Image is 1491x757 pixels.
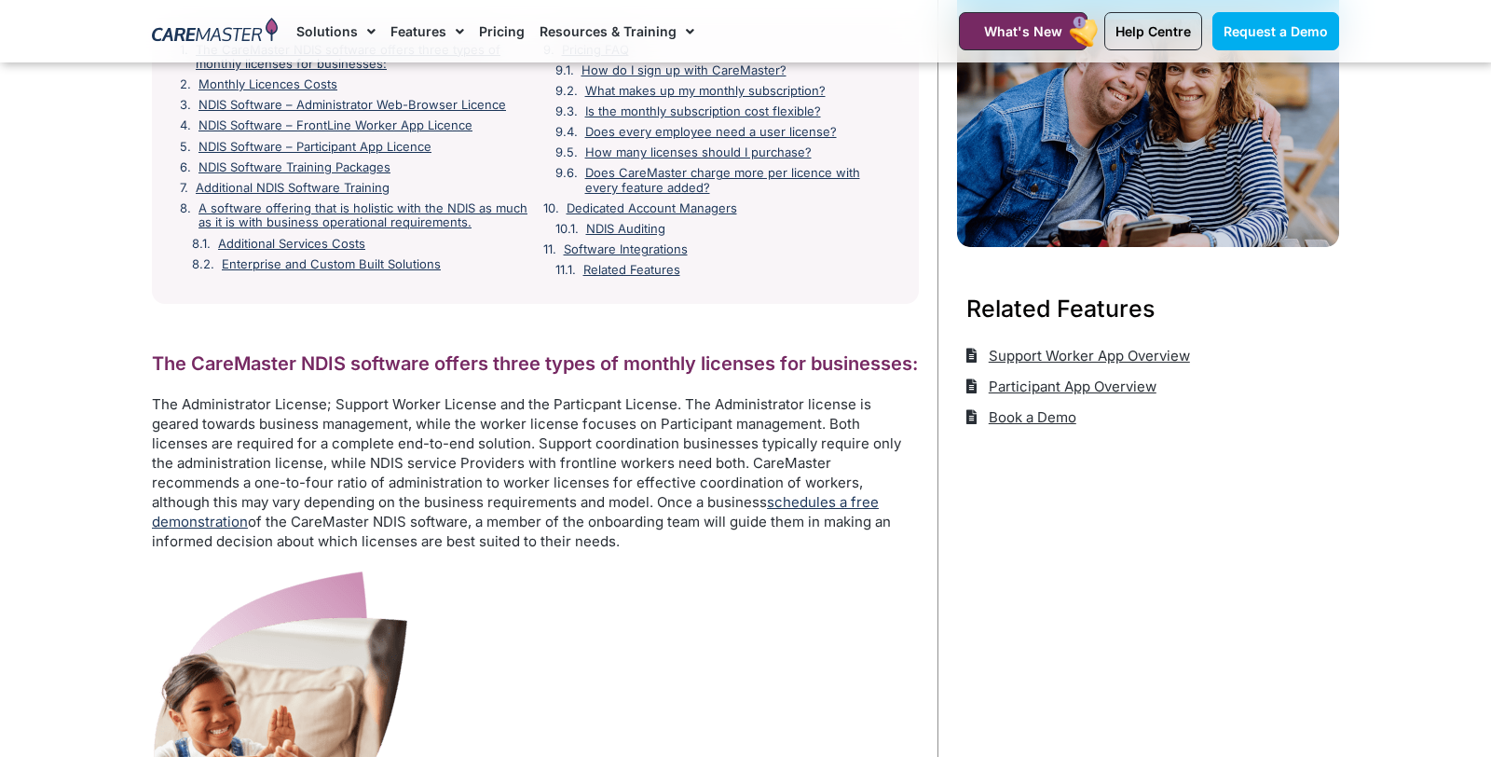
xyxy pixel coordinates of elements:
[152,394,919,551] p: The Administrator License; Support Worker License and the Particpant License. The Administrator l...
[966,340,1190,371] a: Support Worker App Overview
[583,263,680,278] a: Related Features
[1212,12,1339,50] a: Request a Demo
[959,12,1087,50] a: What's New
[984,340,1190,371] span: Support Worker App Overview
[198,201,528,230] a: A software offering that is holistic with the NDIS as much as it is with business operational req...
[585,104,821,119] a: Is the monthly subscription cost flexible?
[1224,23,1328,39] span: Request a Demo
[957,20,1339,247] img: Support Worker and NDIS Participant out for a coffee.
[585,145,812,160] a: How many licenses should I purchase?
[585,166,892,195] a: Does CareMaster charge more per licence with every feature added?
[198,140,431,155] a: NDIS Software – Participant App Licence
[152,18,278,46] img: CareMaster Logo
[984,23,1062,39] span: What's New
[198,160,390,175] a: NDIS Software Training Packages
[586,222,665,237] a: NDIS Auditing
[152,493,879,530] a: schedules a free demonstration
[966,292,1330,325] h3: Related Features
[152,351,919,376] h2: The CareMaster NDIS software offers three types of monthly licenses for businesses:
[198,77,337,92] a: Monthly Licences Costs
[581,63,787,78] a: How do I sign up with CareMaster?
[984,402,1076,433] span: Book a Demo
[585,84,826,99] a: What makes up my monthly subscription?
[564,242,688,257] a: Software Integrations
[1104,12,1202,50] a: Help Centre
[196,181,390,196] a: Additional NDIS Software Training
[198,118,472,133] a: NDIS Software – FrontLine Worker App Licence
[984,371,1156,402] span: Participant App Overview
[198,98,506,113] a: NDIS Software – Administrator Web-Browser Licence
[966,371,1156,402] a: Participant App Overview
[585,125,837,140] a: Does every employee need a user license?
[222,257,441,272] a: Enterprise and Custom Built Solutions
[1115,23,1191,39] span: Help Centre
[567,201,737,216] a: Dedicated Account Managers
[966,402,1076,433] a: Book a Demo
[218,237,365,252] a: Additional Services Costs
